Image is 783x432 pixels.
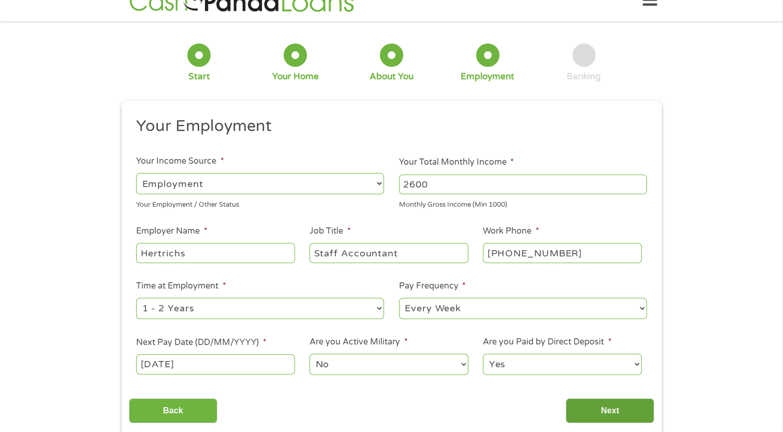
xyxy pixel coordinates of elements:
label: Job Title [309,226,350,237]
input: (231) 754-4010 [483,243,641,263]
input: Cashier [309,243,468,263]
label: Next Pay Date (DD/MM/YYYY) [136,337,266,348]
div: Employment [461,71,514,82]
input: Next [566,398,654,424]
label: Work Phone [483,226,539,237]
h2: Your Employment [136,116,639,137]
label: Time at Employment [136,281,226,292]
div: Your Home [272,71,319,82]
label: Your Total Monthly Income [399,157,514,168]
input: Use the arrow keys to pick a date [136,354,294,374]
div: Your Employment / Other Status [136,196,384,210]
input: Walmart [136,243,294,263]
div: Monthly Gross Income (Min 1000) [399,196,647,210]
div: About You [370,71,413,82]
label: Are you Active Military [309,337,407,348]
input: 1800 [399,175,647,194]
label: Pay Frequency [399,281,466,292]
label: Your Income Source [136,156,224,167]
div: Start [188,71,210,82]
div: Banking [567,71,601,82]
label: Employer Name [136,226,207,237]
input: Back [129,398,217,424]
label: Are you Paid by Direct Deposit [483,337,611,348]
